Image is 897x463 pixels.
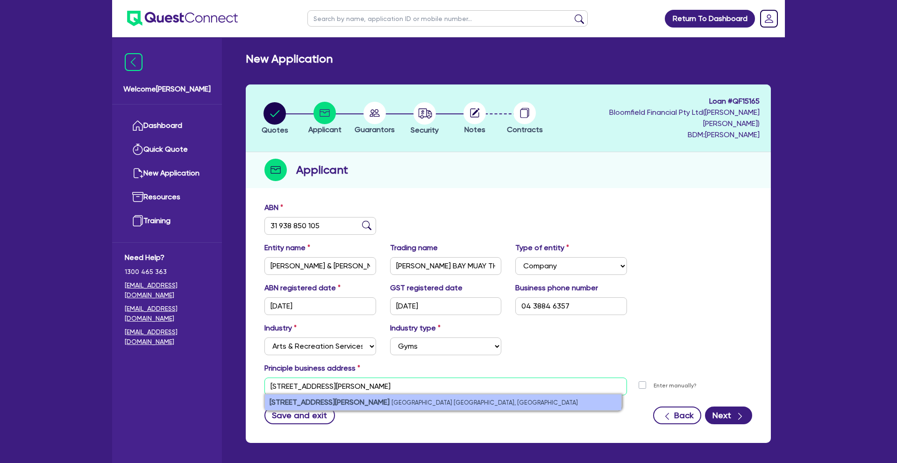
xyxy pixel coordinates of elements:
a: Quick Quote [125,138,209,161]
label: ABN [264,202,283,213]
span: Applicant [308,125,342,134]
a: Dashboard [125,114,209,138]
span: BDM: [PERSON_NAME] [552,129,760,140]
strong: [STREET_ADDRESS][PERSON_NAME] [270,398,390,407]
img: training [132,215,143,226]
img: icon-menu-close [125,53,142,71]
a: Resources [125,185,209,209]
span: Contracts [507,125,543,134]
span: Quotes [262,126,288,134]
img: abn-lookup icon [362,221,371,230]
small: [GEOGRAPHIC_DATA] [GEOGRAPHIC_DATA], [GEOGRAPHIC_DATA] [392,399,578,406]
button: Security [410,102,439,136]
label: Industry [264,323,297,334]
span: Bloomfield Financial Pty Ltd ( [PERSON_NAME] [PERSON_NAME] ) [609,108,760,128]
label: ABN registered date [264,282,341,294]
img: resources [132,191,143,203]
input: DD / MM / YYYY [390,297,502,315]
img: quest-connect-logo-blue [127,11,238,26]
label: GST registered date [390,282,463,294]
span: Need Help? [125,252,209,263]
span: Guarantors [355,125,395,134]
button: Next [705,407,752,424]
input: Search by name, application ID or mobile number... [307,10,588,27]
a: [EMAIL_ADDRESS][DOMAIN_NAME] [125,327,209,347]
span: Security [411,126,439,134]
label: Industry type [390,323,441,334]
label: Type of entity [515,242,569,253]
img: quick-quote [132,144,143,155]
span: Welcome [PERSON_NAME] [123,84,211,95]
label: Entity name [264,242,310,253]
img: step-icon [264,159,287,181]
span: 1300 465 363 [125,267,209,277]
h2: New Application [246,52,333,66]
label: Trading name [390,242,438,253]
a: [EMAIL_ADDRESS][DOMAIN_NAME] [125,281,209,300]
img: new-application [132,168,143,179]
h2: Applicant [296,161,348,178]
label: Principle business address [264,363,360,374]
a: Return To Dashboard [665,10,755,28]
span: Loan # QF15165 [552,96,760,107]
button: Back [653,407,701,424]
span: Notes [464,125,485,134]
label: Enter manually? [654,381,697,390]
button: Quotes [261,102,289,136]
input: DD / MM / YYYY [264,297,376,315]
a: Dropdown toggle [757,7,781,31]
a: Training [125,209,209,233]
a: New Application [125,161,209,185]
a: [EMAIL_ADDRESS][DOMAIN_NAME] [125,304,209,323]
label: Business phone number [515,282,598,294]
button: Save and exit [264,407,335,424]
